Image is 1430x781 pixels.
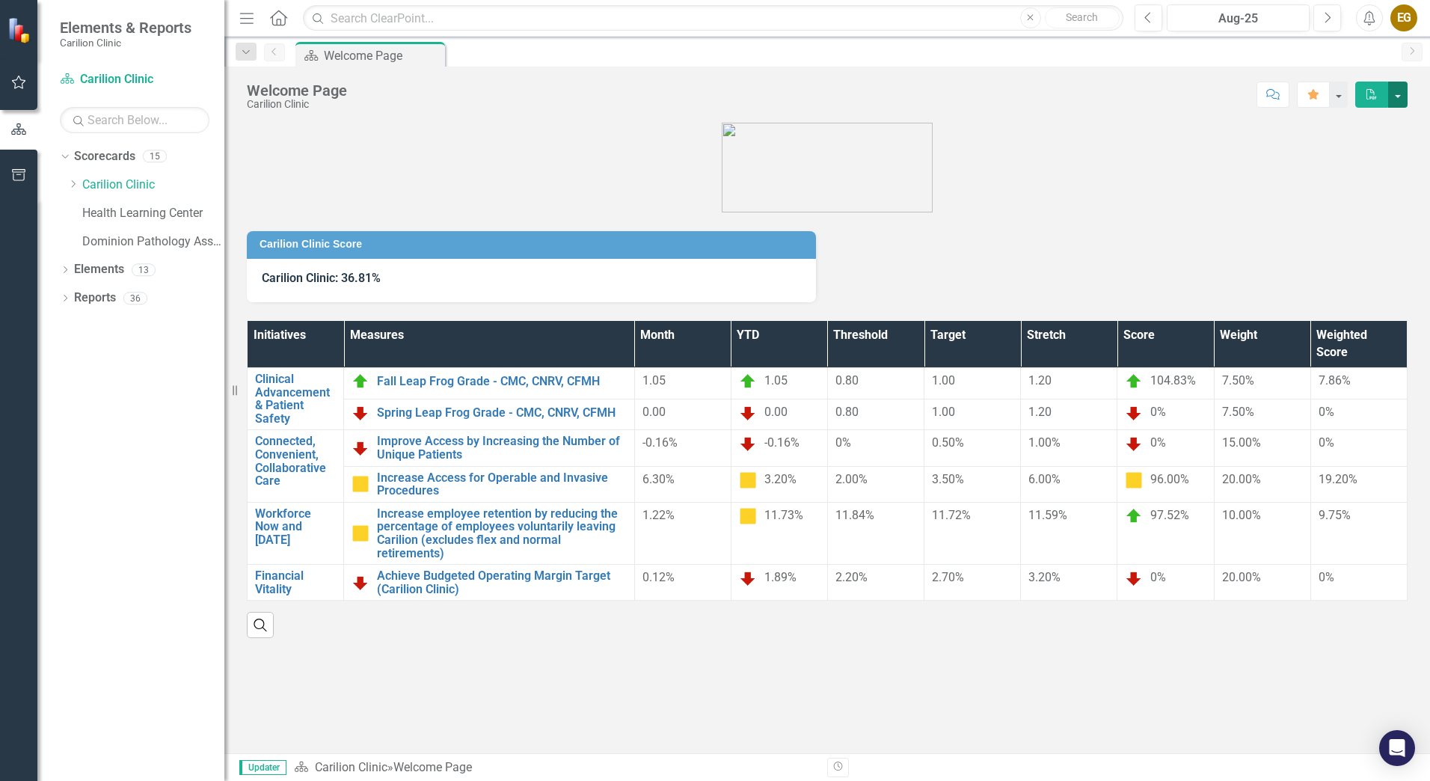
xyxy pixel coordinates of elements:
[1125,569,1143,587] img: Below Plan
[932,405,955,419] span: 1.00
[642,570,675,584] span: 0.12%
[377,435,627,461] a: Improve Access by Increasing the Number of Unique Patients
[1028,405,1052,419] span: 1.20
[764,405,788,419] span: 0.00
[294,759,816,777] div: »
[1379,730,1415,766] div: Open Intercom Messenger
[642,472,675,486] span: 6.30%
[1319,405,1334,419] span: 0%
[764,508,803,522] span: 11.73%
[835,373,859,388] span: 0.80
[739,404,757,422] img: Below Plan
[352,373,369,390] img: On Target
[82,205,224,222] a: Health Learning Center
[1222,570,1261,584] span: 20.00%
[932,472,964,486] span: 3.50%
[248,368,344,430] td: Double-Click to Edit Right Click for Context Menu
[352,439,369,457] img: Below Plan
[1319,570,1334,584] span: 0%
[1222,508,1261,522] span: 10.00%
[835,472,868,486] span: 2.00%
[835,435,851,450] span: 0%
[7,17,34,43] img: ClearPoint Strategy
[74,148,135,165] a: Scorecards
[642,508,675,522] span: 1.22%
[1222,373,1254,388] span: 7.50%
[642,435,678,450] span: -0.16%
[739,471,757,489] img: Caution
[1066,11,1098,23] span: Search
[1150,373,1196,388] span: 104.83%
[377,569,627,595] a: Achieve Budgeted Operating Margin Target (Carilion Clinic)
[255,569,336,595] a: Financial Vitality
[377,375,627,388] a: Fall Leap Frog Grade - CMC, CNRV, CFMH
[722,123,933,212] img: carilion%20clinic%20logo%202.0.png
[393,760,472,774] div: Welcome Page
[642,373,666,388] span: 1.05
[143,150,167,163] div: 15
[1125,471,1143,489] img: Caution
[1319,508,1351,522] span: 9.75%
[324,46,441,65] div: Welcome Page
[352,404,369,422] img: Below Plan
[739,507,757,525] img: Caution
[1125,373,1143,390] img: On Target
[1028,472,1061,486] span: 6.00%
[377,471,627,497] a: Increase Access for Operable and Invasive Procedures
[1319,435,1334,450] span: 0%
[1028,435,1061,450] span: 1.00%
[60,19,191,37] span: Elements & Reports
[303,5,1123,31] input: Search ClearPoint...
[1167,4,1310,31] button: Aug-25
[1319,472,1357,486] span: 19.20%
[1319,373,1351,388] span: 7.86%
[377,406,627,420] a: Spring Leap Frog Grade - CMC, CNRV, CFMH
[248,565,344,601] td: Double-Click to Edit Right Click for Context Menu
[352,475,369,493] img: Caution
[82,233,224,251] a: Dominion Pathology Associates
[344,466,635,502] td: Double-Click to Edit Right Click for Context Menu
[344,368,635,399] td: Double-Click to Edit Right Click for Context Menu
[60,107,209,133] input: Search Below...
[1125,404,1143,422] img: Below Plan
[1150,508,1189,522] span: 97.52%
[642,405,666,419] span: 0.00
[764,570,797,584] span: 1.89%
[1028,508,1067,522] span: 11.59%
[60,37,191,49] small: Carilion Clinic
[260,239,808,250] h3: Carilion Clinic Score
[764,472,797,486] span: 3.20%
[248,502,344,564] td: Double-Click to Edit Right Click for Context Menu
[1150,570,1166,584] span: 0%
[835,405,859,419] span: 0.80
[739,373,757,390] img: On Target
[255,435,336,487] a: Connected, Convenient, Collaborative Care
[932,508,971,522] span: 11.72%
[352,524,369,542] img: Caution
[1028,373,1052,388] span: 1.20
[1125,507,1143,525] img: On Target
[255,373,336,425] a: Clinical Advancement & Patient Safety
[344,399,635,430] td: Double-Click to Edit Right Click for Context Menu
[315,760,387,774] a: Carilion Clinic
[1028,570,1061,584] span: 3.20%
[255,507,336,547] a: Workforce Now and [DATE]
[60,71,209,88] a: Carilion Clinic
[932,373,955,388] span: 1.00
[262,271,381,285] span: Carilion Clinic: 36.81%
[1390,4,1417,31] button: EG
[247,82,347,99] div: Welcome Page
[764,373,788,388] span: 1.05
[932,435,964,450] span: 0.50%
[239,760,286,775] span: Updater
[835,570,868,584] span: 2.20%
[932,570,964,584] span: 2.70%
[82,177,224,194] a: Carilion Clinic
[248,430,344,502] td: Double-Click to Edit Right Click for Context Menu
[1125,435,1143,453] img: Below Plan
[1172,10,1304,28] div: Aug-25
[739,569,757,587] img: Below Plan
[344,430,635,466] td: Double-Click to Edit Right Click for Context Menu
[352,574,369,592] img: Below Plan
